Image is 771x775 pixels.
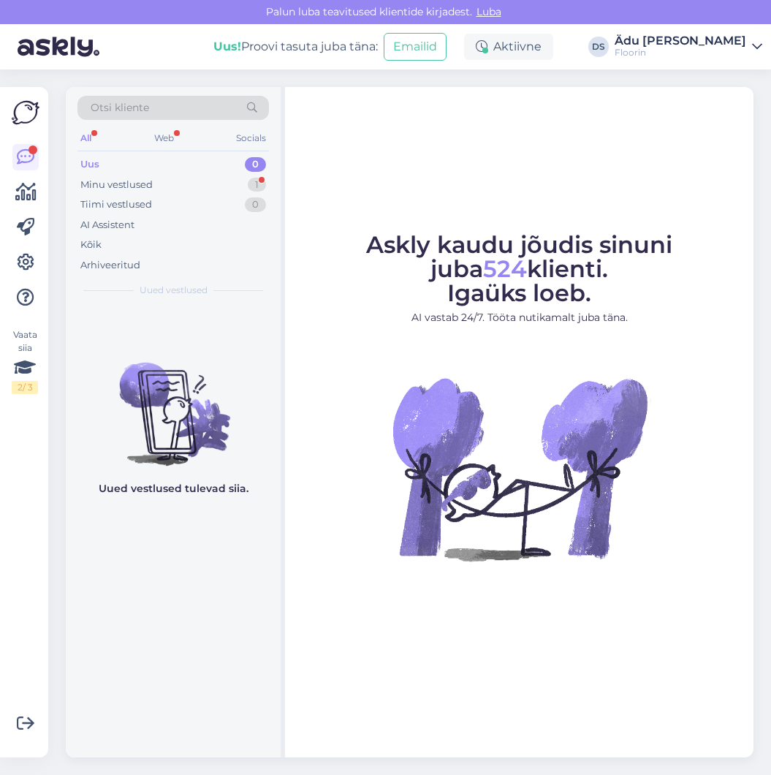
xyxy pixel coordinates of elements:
div: Minu vestlused [80,178,153,192]
div: Kõik [80,238,102,252]
b: Uus! [213,39,241,53]
img: Askly Logo [12,99,39,126]
div: 0 [245,197,266,212]
div: Proovi tasuta juba täna: [213,38,378,56]
button: Emailid [384,33,447,61]
div: Arhiveeritud [80,258,140,273]
div: Web [151,129,177,148]
div: 2 / 3 [12,381,38,394]
div: Socials [233,129,269,148]
div: 1 [248,178,266,192]
span: Otsi kliente [91,100,149,116]
div: 0 [245,157,266,172]
div: Aktiivne [464,34,553,60]
span: 524 [483,254,527,283]
div: AI Assistent [80,218,134,232]
div: Vaata siia [12,328,38,394]
img: No chats [66,336,281,468]
p: AI vastab 24/7. Tööta nutikamalt juba täna. [298,310,740,325]
a: Ädu [PERSON_NAME]Floorin [615,35,762,58]
img: No Chat active [388,337,651,600]
span: Uued vestlused [140,284,208,297]
div: DS [588,37,609,57]
div: Uus [80,157,99,172]
span: Luba [472,5,506,18]
div: Ädu [PERSON_NAME] [615,35,746,47]
span: Askly kaudu jõudis sinuni juba klienti. Igaüks loeb. [366,230,672,307]
p: Uued vestlused tulevad siia. [99,481,248,496]
div: Floorin [615,47,746,58]
div: Tiimi vestlused [80,197,152,212]
div: All [77,129,94,148]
